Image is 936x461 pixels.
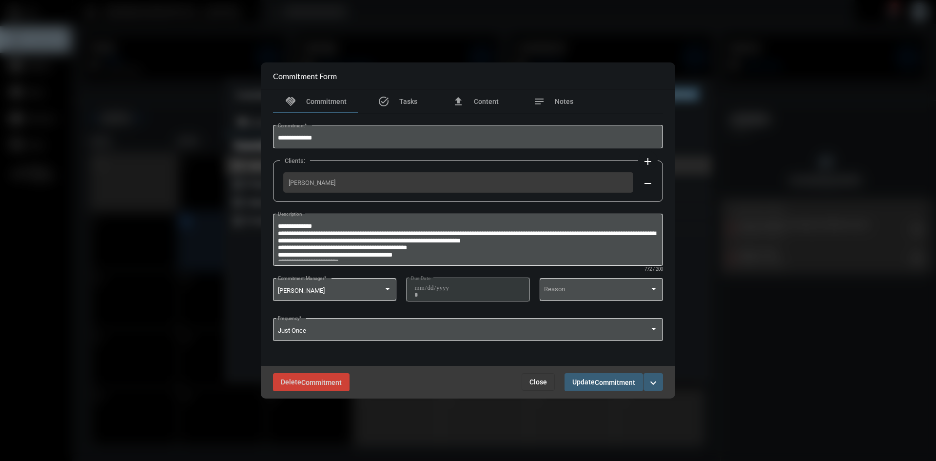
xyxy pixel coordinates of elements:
mat-icon: task_alt [378,96,390,107]
mat-icon: handshake [285,96,296,107]
mat-icon: expand_more [647,377,659,389]
label: Clients: [280,157,310,164]
span: Commitment [301,379,342,386]
mat-icon: remove [642,178,654,189]
button: DeleteCommitment [273,373,350,391]
span: Tasks [399,98,417,105]
button: Close [522,373,555,391]
button: UpdateCommitment [565,373,643,391]
span: Close [529,378,547,386]
mat-icon: file_upload [452,96,464,107]
span: Update [572,378,635,386]
span: Notes [555,98,573,105]
mat-icon: add [642,156,654,167]
span: Commitment [306,98,347,105]
mat-icon: notes [533,96,545,107]
span: Just Once [278,327,306,334]
mat-hint: 772 / 200 [644,267,663,272]
span: Content [474,98,499,105]
span: Commitment [595,379,635,386]
span: [PERSON_NAME] [278,287,325,295]
span: Delete [281,378,342,386]
span: [PERSON_NAME] [289,179,628,186]
h2: Commitment Form [273,71,337,80]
